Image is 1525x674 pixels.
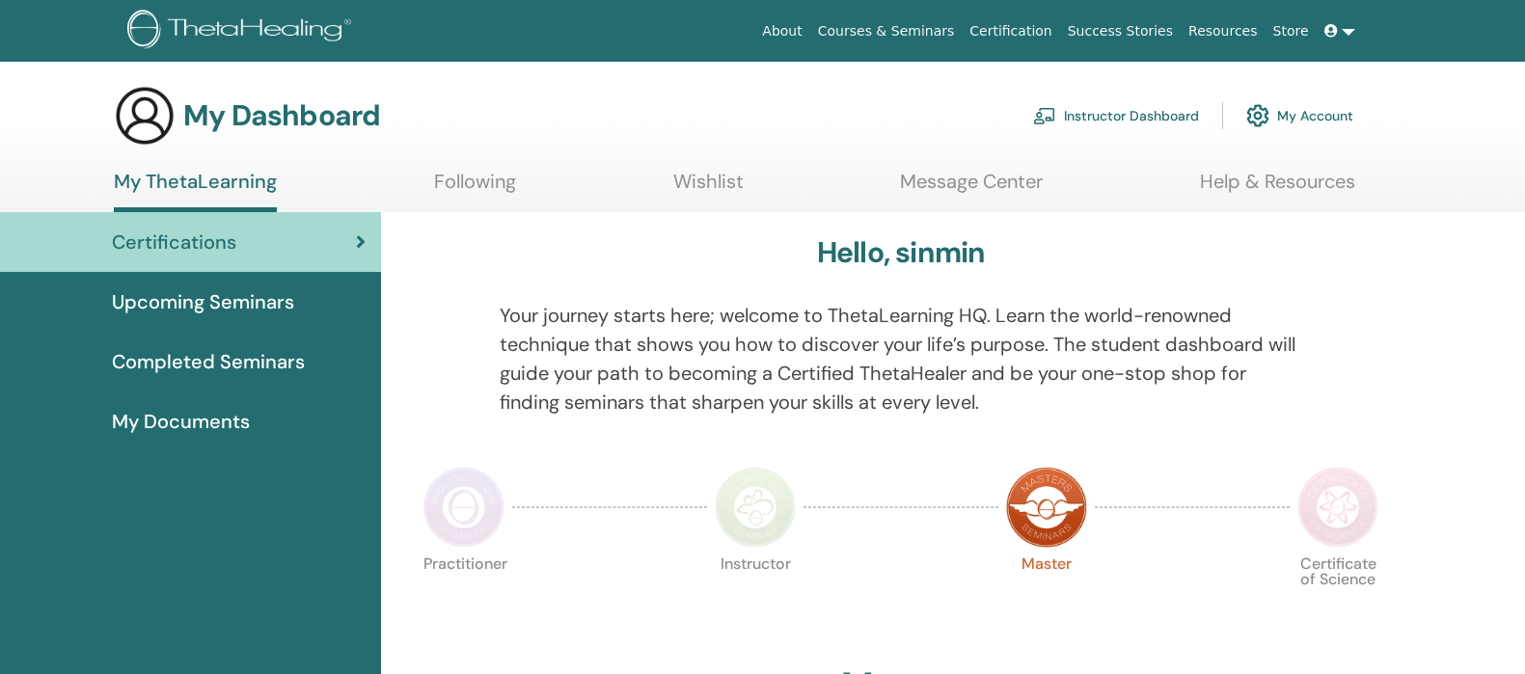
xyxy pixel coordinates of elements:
[112,347,305,376] span: Completed Seminars
[127,10,358,53] img: logo.png
[1246,94,1353,137] a: My Account
[423,556,504,637] p: Practitioner
[1297,556,1378,637] p: Certificate of Science
[1033,94,1199,137] a: Instructor Dashboard
[114,85,176,147] img: generic-user-icon.jpg
[900,170,1043,207] a: Message Center
[1181,13,1266,49] a: Resources
[1266,13,1317,49] a: Store
[810,13,963,49] a: Courses & Seminars
[1297,467,1378,548] img: Certificate of Science
[434,170,516,207] a: Following
[1060,13,1181,49] a: Success Stories
[1006,556,1087,637] p: Master
[754,13,809,49] a: About
[112,228,236,256] span: Certifications
[500,301,1303,417] p: Your journey starts here; welcome to ThetaLearning HQ. Learn the world-renowned technique that sh...
[183,98,380,133] h3: My Dashboard
[1200,170,1355,207] a: Help & Resources
[1246,99,1269,132] img: cog.svg
[1006,467,1087,548] img: Master
[1033,107,1056,124] img: chalkboard-teacher.svg
[112,407,250,436] span: My Documents
[673,170,744,207] a: Wishlist
[715,467,796,548] img: Instructor
[423,467,504,548] img: Practitioner
[715,556,796,637] p: Instructor
[817,235,986,270] h3: Hello, sinmin
[112,287,294,316] span: Upcoming Seminars
[962,13,1059,49] a: Certification
[114,170,277,212] a: My ThetaLearning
